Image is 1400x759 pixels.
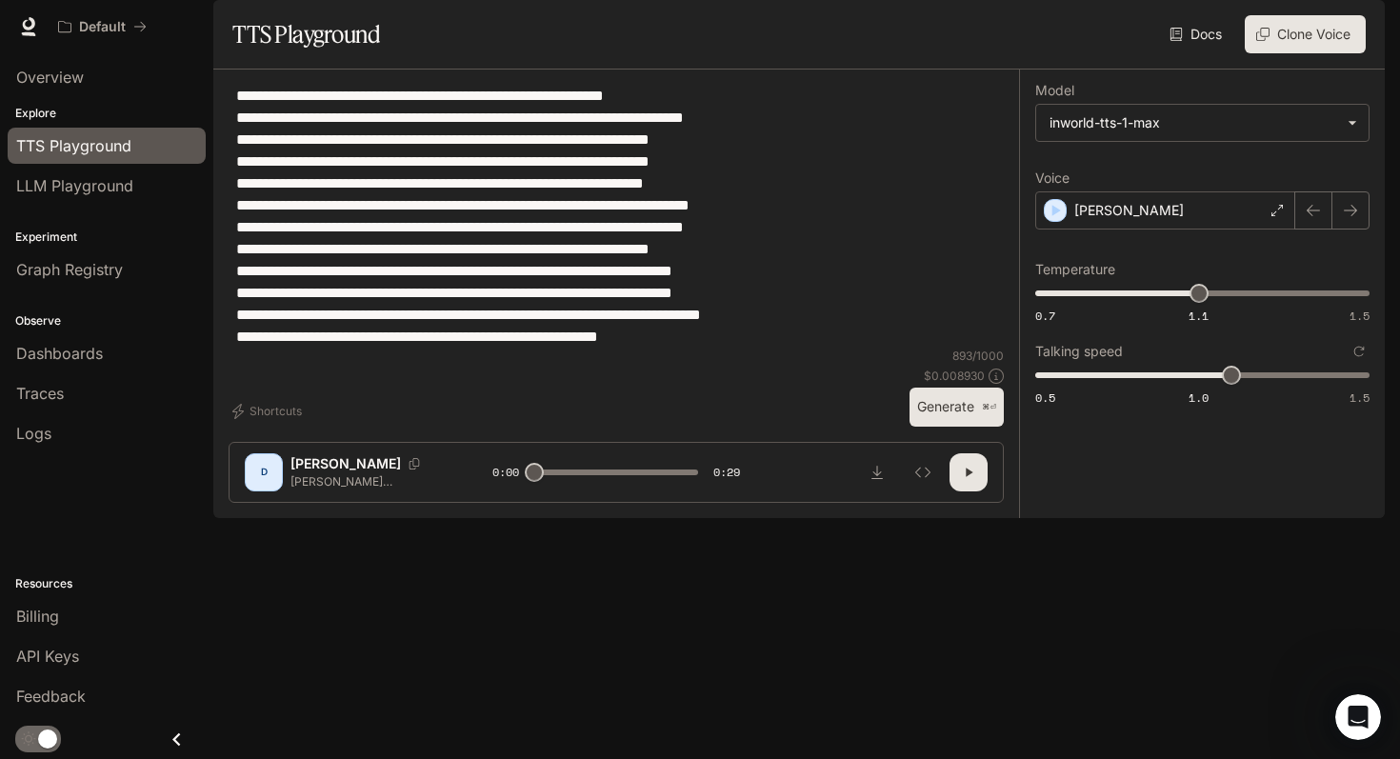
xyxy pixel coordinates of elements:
p: Voice [1035,171,1070,185]
p: [PERSON_NAME] [290,454,401,473]
button: Copy Voice ID [401,458,428,469]
div: D [249,457,279,488]
span: 1.0 [1189,389,1209,406]
button: Generate⌘⏎ [910,388,1004,427]
a: Docs [1166,15,1230,53]
button: All workspaces [50,8,155,46]
div: inworld-tts-1-max [1050,113,1338,132]
span: 1.5 [1350,308,1370,324]
button: Clone Voice [1245,15,1366,53]
p: Temperature [1035,263,1115,276]
p: [PERSON_NAME] [PERSON_NAME] is the current chair of the CCCC, the Conference on College Communica... [290,473,447,489]
span: 1.5 [1350,389,1370,406]
button: Shortcuts [229,396,310,427]
span: 1.1 [1189,308,1209,324]
h1: TTS Playground [232,15,380,53]
p: Talking speed [1035,345,1123,358]
iframe: Intercom live chat [1335,694,1381,740]
span: 0:00 [492,463,519,482]
span: 0:29 [713,463,740,482]
p: [PERSON_NAME] [1074,201,1184,220]
p: Model [1035,84,1074,97]
div: inworld-tts-1-max [1036,105,1369,141]
span: 0.5 [1035,389,1055,406]
span: 0.7 [1035,308,1055,324]
button: Inspect [904,453,942,491]
button: Reset to default [1349,341,1370,362]
p: Default [79,19,126,35]
button: Download audio [858,453,896,491]
p: ⌘⏎ [982,402,996,413]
